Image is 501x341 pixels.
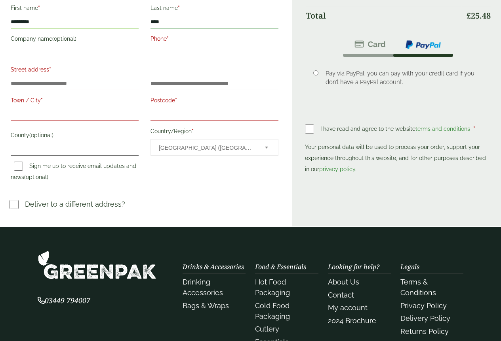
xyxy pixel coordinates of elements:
[183,278,223,297] a: Drinking Accessories
[467,10,471,21] span: £
[328,291,354,299] a: Contact
[354,40,386,49] img: stripe.png
[400,301,447,310] a: Privacy Policy
[159,139,254,156] span: United Kingdom (UK)
[11,130,139,143] label: County
[255,301,290,320] a: Cold Food Packaging
[38,297,90,305] a: 03449 794007
[415,126,470,132] a: terms and conditions
[405,40,442,50] img: ppcp-gateway.png
[400,278,436,297] a: Terms & Conditions
[52,36,76,42] span: (optional)
[305,177,491,195] iframe: PayPal
[11,95,139,108] label: Town / City
[11,64,139,77] label: Street address
[150,126,278,139] label: Country/Region
[11,2,139,16] label: First name
[150,2,278,16] label: Last name
[319,166,355,172] a: privacy policy
[400,314,450,322] a: Delivery Policy
[328,317,376,325] a: 2024 Brochure
[41,97,43,104] abbr: required
[192,128,194,134] abbr: required
[305,141,491,175] p: Your personal data will be used to process your order, support your experience throughout this we...
[175,97,177,104] abbr: required
[14,162,23,171] input: Sign me up to receive email updates and news(optional)
[25,199,125,209] p: Deliver to a different address?
[29,132,53,138] span: (optional)
[11,163,136,183] label: Sign me up to receive email updates and news
[328,303,368,312] a: My account
[473,126,475,132] abbr: required
[150,139,278,156] span: Country/Region
[167,36,169,42] abbr: required
[326,69,480,87] p: Pay via PayPal; you can pay with your credit card if you don’t have a PayPal account.
[11,33,139,47] label: Company name
[306,6,461,25] th: Total
[255,325,279,333] a: Cutlery
[38,296,90,305] span: 03449 794007
[38,5,40,11] abbr: required
[24,174,48,180] span: (optional)
[320,126,472,132] span: I have read and agree to the website
[255,278,290,297] a: Hot Food Packaging
[467,10,491,21] bdi: 25.48
[400,327,449,335] a: Returns Policy
[328,278,359,286] a: About Us
[178,5,180,11] abbr: required
[38,251,156,279] img: GreenPak Supplies
[150,95,278,108] label: Postcode
[150,33,278,47] label: Phone
[49,66,51,73] abbr: required
[183,301,229,310] a: Bags & Wraps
